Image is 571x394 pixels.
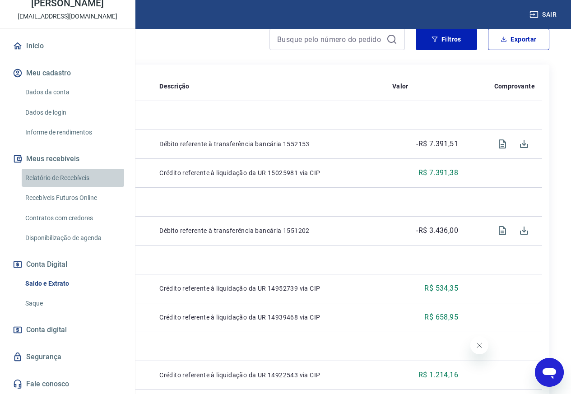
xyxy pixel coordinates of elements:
[424,312,458,323] p: R$ 658,95
[424,283,458,294] p: R$ 534,35
[492,220,513,241] span: Visualizar
[22,294,124,313] a: Saque
[528,6,560,23] button: Sair
[159,313,378,322] p: Crédito referente à liquidação da UR 14939468 via CIP
[22,83,124,102] a: Dados da conta
[22,103,124,122] a: Dados de login
[418,167,458,178] p: R$ 7.391,38
[11,149,124,169] button: Meus recebíveis
[22,209,124,227] a: Contratos com credores
[416,225,458,236] p: -R$ 3.436,00
[494,82,535,91] p: Comprovante
[22,274,124,293] a: Saldo e Extrato
[535,358,564,387] iframe: Botão para abrir a janela de mensagens
[11,63,124,83] button: Meu cadastro
[416,28,477,50] button: Filtros
[22,32,259,50] h4: Extrato
[392,82,409,91] p: Valor
[492,133,513,155] span: Visualizar
[26,324,67,336] span: Conta digital
[11,347,124,367] a: Segurança
[416,139,458,149] p: -R$ 7.391,51
[159,284,378,293] p: Crédito referente à liquidação da UR 14952739 via CIP
[159,168,378,177] p: Crédito referente à liquidação da UR 15025981 via CIP
[277,32,383,46] input: Busque pelo número do pedido
[488,28,549,50] button: Exportar
[418,370,458,380] p: R$ 1.214,16
[11,255,124,274] button: Conta Digital
[18,12,117,21] p: [EMAIL_ADDRESS][DOMAIN_NAME]
[11,36,124,56] a: Início
[470,336,488,354] iframe: Fechar mensagem
[513,220,535,241] span: Download
[513,133,535,155] span: Download
[22,123,124,142] a: Informe de rendimentos
[159,139,378,148] p: Débito referente à transferência bancária 1552153
[22,169,124,187] a: Relatório de Recebíveis
[22,189,124,207] a: Recebíveis Futuros Online
[11,320,124,340] a: Conta digital
[5,6,76,14] span: Olá! Precisa de ajuda?
[11,374,124,394] a: Fale conosco
[159,82,190,91] p: Descrição
[22,229,124,247] a: Disponibilização de agenda
[159,226,378,235] p: Débito referente à transferência bancária 1551202
[159,371,378,380] p: Crédito referente à liquidação da UR 14922543 via CIP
